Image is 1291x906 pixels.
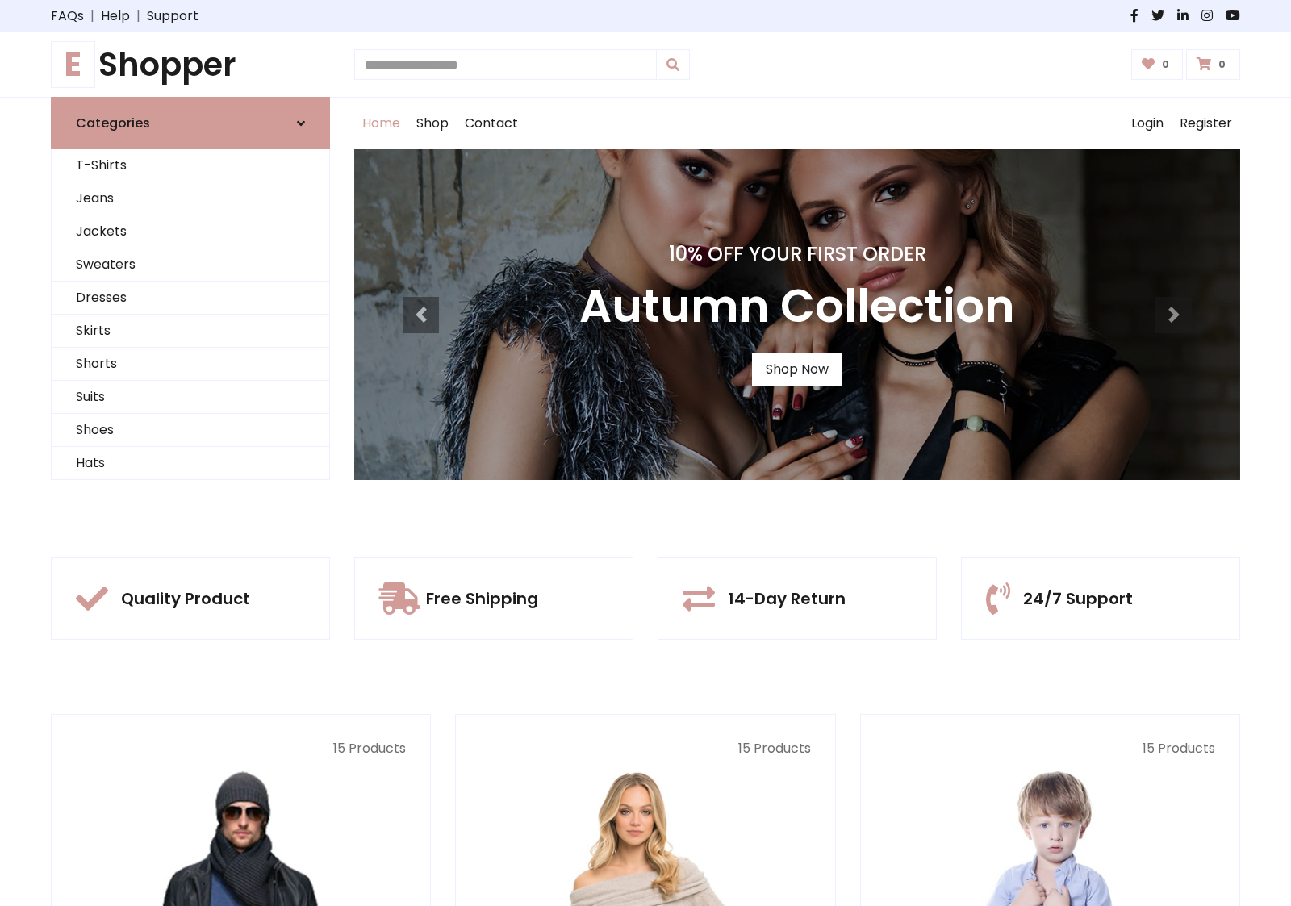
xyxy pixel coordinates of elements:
a: T-Shirts [52,149,329,182]
span: | [84,6,101,26]
a: Categories [51,97,330,149]
p: 15 Products [480,739,810,758]
a: Shorts [52,348,329,381]
span: 0 [1158,57,1173,72]
h5: 14-Day Return [728,589,846,608]
p: 15 Products [885,739,1215,758]
a: Login [1123,98,1172,149]
span: | [130,6,147,26]
a: FAQs [51,6,84,26]
h6: Categories [76,115,150,131]
a: Shop [408,98,457,149]
a: Shoes [52,414,329,447]
h5: 24/7 Support [1023,589,1133,608]
a: Dresses [52,282,329,315]
p: 15 Products [76,739,406,758]
a: Jackets [52,215,329,248]
a: Hats [52,447,329,480]
h4: 10% Off Your First Order [579,243,1015,266]
span: 0 [1214,57,1230,72]
a: Contact [457,98,526,149]
a: EShopper [51,45,330,84]
a: Skirts [52,315,329,348]
h5: Free Shipping [426,589,538,608]
h5: Quality Product [121,589,250,608]
span: E [51,41,95,88]
a: 0 [1186,49,1240,80]
h3: Autumn Collection [579,279,1015,333]
a: Jeans [52,182,329,215]
a: Shop Now [752,353,842,386]
h1: Shopper [51,45,330,84]
a: Help [101,6,130,26]
a: Sweaters [52,248,329,282]
a: 0 [1131,49,1184,80]
a: Suits [52,381,329,414]
a: Register [1172,98,1240,149]
a: Support [147,6,198,26]
a: Home [354,98,408,149]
